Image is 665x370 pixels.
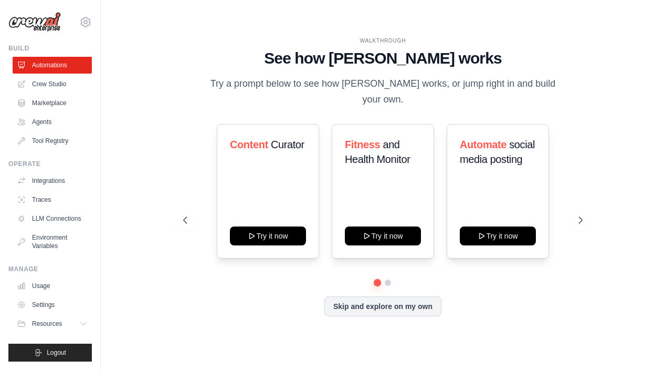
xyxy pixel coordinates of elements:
span: Logout [47,348,66,357]
a: Environment Variables [13,229,92,254]
div: WALKTHROUGH [183,37,583,45]
span: Resources [32,320,62,328]
div: Operate [8,160,92,168]
button: Resources [13,315,92,332]
button: Try it now [230,227,306,245]
span: and Health Monitor [345,139,410,165]
p: Try a prompt below to see how [PERSON_NAME] works, or jump right in and build your own. [206,76,559,107]
div: Build [8,44,92,53]
h1: See how [PERSON_NAME] works [183,49,583,68]
img: Logo [8,12,61,32]
span: Curator [271,139,304,150]
span: Content [230,139,268,150]
a: Traces [13,191,92,208]
button: Try it now [345,227,421,245]
a: Integrations [13,172,92,189]
button: Skip and explore on my own [324,296,441,316]
a: Marketplace [13,95,92,111]
button: Try it now [460,227,536,245]
a: Crew Studio [13,76,92,92]
a: Tool Registry [13,132,92,149]
a: LLM Connections [13,210,92,227]
a: Agents [13,114,92,130]
button: Logout [8,344,92,362]
a: Automations [13,57,92,74]
a: Usage [13,277,92,294]
span: Fitness [345,139,380,150]
span: Automate [460,139,506,150]
div: Manage [8,265,92,273]
span: social media posting [460,139,535,165]
a: Settings [13,296,92,313]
